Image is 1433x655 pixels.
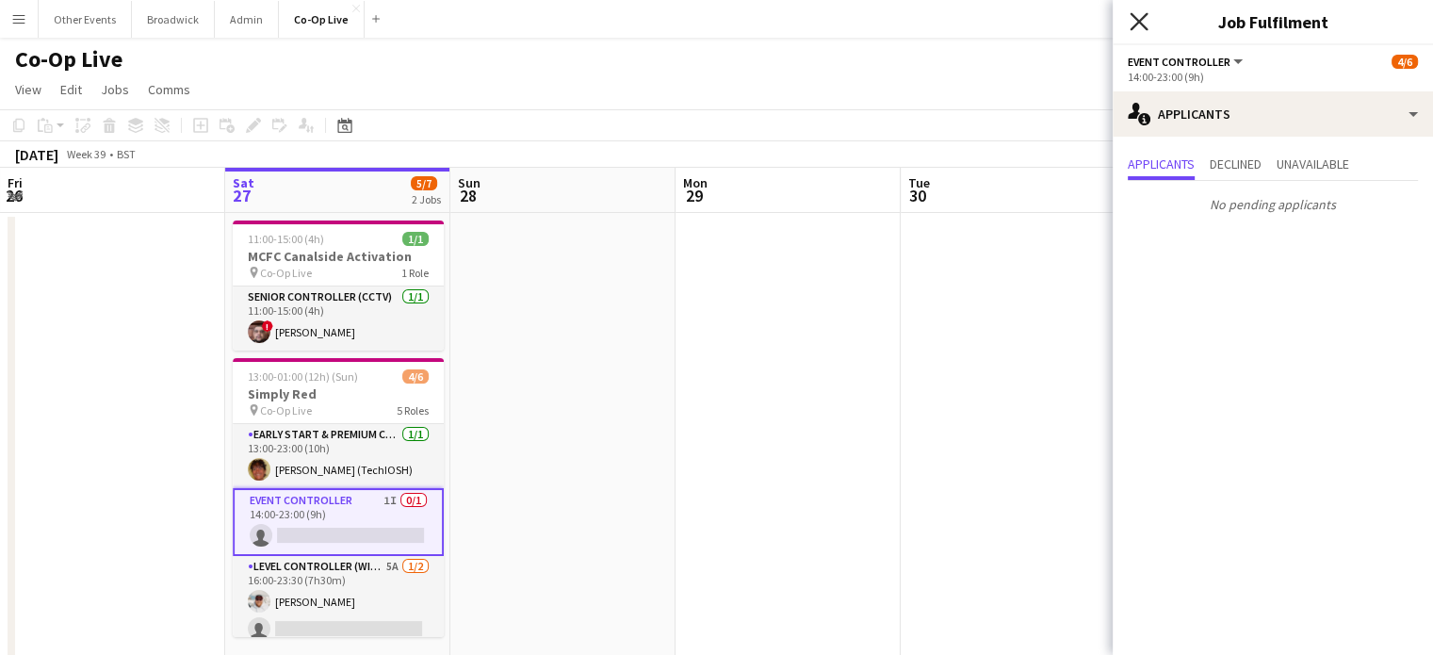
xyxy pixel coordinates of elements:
span: 26 [5,185,23,206]
span: 29 [680,185,708,206]
span: Sat [233,174,254,191]
span: 1 Role [401,266,429,280]
span: Declined [1210,157,1262,171]
button: Broadwick [132,1,215,38]
span: Edit [60,81,82,98]
span: Unavailable [1277,157,1349,171]
span: 1/1 [402,232,429,246]
app-card-role: Level Controller (with CCTV)5A1/216:00-23:30 (7h30m)[PERSON_NAME] [233,556,444,647]
app-card-role: Senior Controller (CCTV)1/111:00-15:00 (4h)![PERSON_NAME] [233,287,444,351]
a: Jobs [93,77,137,102]
span: View [15,81,41,98]
a: Edit [53,77,90,102]
h3: MCFC Canalside Activation [233,248,444,265]
div: [DATE] [15,145,58,164]
a: Comms [140,77,198,102]
button: Event Controller [1128,55,1246,69]
span: Sun [458,174,480,191]
span: ! [262,320,273,332]
app-job-card: 11:00-15:00 (4h)1/1MCFC Canalside Activation Co-Op Live1 RoleSenior Controller (CCTV)1/111:00-15:... [233,221,444,351]
app-card-role: Event Controller1I0/114:00-23:00 (9h) [233,488,444,556]
span: Event Controller [1128,55,1230,69]
p: No pending applicants [1113,188,1433,221]
button: Other Events [39,1,132,38]
span: Applicants [1128,157,1195,171]
span: Co-Op Live [260,403,312,418]
a: View [8,77,49,102]
app-card-role: Early Start & Premium Controller (with CCTV)1/113:00-23:00 (10h)[PERSON_NAME] (TechIOSH) [233,424,444,488]
span: Tue [908,174,930,191]
span: Co-Op Live [260,266,312,280]
h3: Job Fulfilment [1113,9,1433,34]
span: Mon [683,174,708,191]
span: 28 [455,185,480,206]
h3: Simply Red [233,385,444,402]
span: 30 [905,185,930,206]
div: Applicants [1113,91,1433,137]
h1: Co-Op Live [15,45,122,74]
span: 5/7 [411,176,437,190]
div: 14:00-23:00 (9h) [1128,70,1418,84]
div: 2 Jobs [412,192,441,206]
span: 4/6 [1392,55,1418,69]
span: Week 39 [62,147,109,161]
span: 4/6 [402,369,429,384]
app-job-card: 13:00-01:00 (12h) (Sun)4/6Simply Red Co-Op Live5 RolesEarly Start & Premium Controller (with CCTV... [233,358,444,637]
span: 5 Roles [397,403,429,418]
button: Admin [215,1,279,38]
span: 11:00-15:00 (4h) [248,232,324,246]
span: 13:00-01:00 (12h) (Sun) [248,369,358,384]
span: Jobs [101,81,129,98]
button: Co-Op Live [279,1,365,38]
span: Fri [8,174,23,191]
span: Comms [148,81,190,98]
div: BST [117,147,136,161]
span: 27 [230,185,254,206]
